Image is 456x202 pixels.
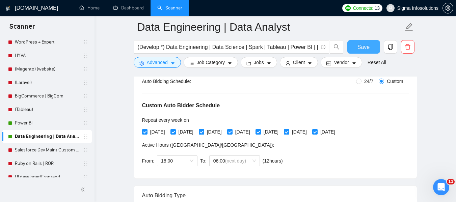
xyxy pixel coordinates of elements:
[447,179,455,184] span: 11
[83,120,88,126] span: holder
[289,128,310,136] span: [DATE]
[83,161,88,166] span: holder
[15,130,79,143] a: Data Engineering | Data Analyst
[113,5,144,11] a: dashboardDashboard
[213,156,256,166] span: 06:00
[142,117,189,123] span: Repeat every week on
[83,53,88,58] span: holder
[142,158,155,164] span: From:
[204,128,224,136] span: [DATE]
[137,19,403,35] input: Scanner name...
[197,59,225,66] span: Job Category
[286,61,290,66] span: user
[15,35,79,49] a: WordPress + Expert
[83,80,88,85] span: holder
[330,40,343,54] button: search
[405,23,413,31] span: edit
[83,93,88,99] span: holder
[83,39,88,45] span: holder
[139,61,144,66] span: setting
[170,61,175,66] span: caret-down
[15,157,79,170] a: Ruby on Rails | ROR
[83,107,88,112] span: holder
[330,44,343,50] span: search
[388,6,393,10] span: user
[254,59,264,66] span: Jobs
[227,61,232,66] span: caret-down
[83,174,88,180] span: holder
[401,40,414,54] button: delete
[318,128,338,136] span: [DATE]
[334,59,349,66] span: Vendor
[83,147,88,153] span: holder
[347,40,380,54] button: Save
[6,3,10,14] img: logo
[233,128,253,136] span: [DATE]
[352,61,356,66] span: caret-down
[15,170,79,184] a: UI developer/Frontend
[79,5,100,11] a: homeHome
[353,4,373,12] span: Connects:
[293,59,305,66] span: Client
[307,61,312,66] span: caret-down
[15,89,79,103] a: BigCommerce | BigCom
[15,116,79,130] a: Power BI
[138,43,318,51] input: Search Freelance Jobs...
[225,158,246,164] span: (next day)
[15,103,79,116] a: (Tableau)
[189,61,194,66] span: bars
[4,22,40,36] span: Scanner
[241,57,277,68] button: folderJobscaret-down
[261,128,281,136] span: [DATE]
[263,158,283,164] span: ( 12 hours)
[200,158,207,164] span: To:
[80,186,87,193] span: double-left
[147,59,168,66] span: Advanced
[83,134,88,139] span: holder
[401,44,414,50] span: delete
[361,78,376,85] span: 24/7
[147,128,168,136] span: [DATE]
[83,66,88,72] span: holder
[368,59,386,66] a: Reset All
[176,128,196,136] span: [DATE]
[384,78,406,85] span: Custom
[142,142,274,148] span: Active Hours ( [GEOGRAPHIC_DATA]/[GEOGRAPHIC_DATA] ):
[142,78,231,85] div: Auto Bidding Schedule:
[267,61,271,66] span: caret-down
[15,76,79,89] a: (Laravel)
[321,57,362,68] button: idcardVendorcaret-down
[384,40,397,54] button: copy
[442,3,453,13] button: setting
[326,61,331,66] span: idcard
[15,49,79,62] a: HYVA
[345,5,351,11] img: upwork-logo.png
[161,156,193,166] span: 18:00
[157,5,182,11] a: searchScanner
[443,5,453,11] span: setting
[280,57,318,68] button: userClientcaret-down
[433,179,449,195] iframe: Intercom live chat
[246,61,251,66] span: folder
[184,57,238,68] button: barsJob Categorycaret-down
[442,5,453,11] a: setting
[357,43,370,51] span: Save
[15,143,79,157] a: Salesforce Dev Maint Custom - Ignore sales cloud
[142,102,220,110] h5: Custom Auto Bidder Schedule
[321,45,325,49] span: info-circle
[384,44,397,50] span: copy
[375,4,380,12] span: 13
[134,57,181,68] button: settingAdvancedcaret-down
[15,62,79,76] a: (Magento) (website)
